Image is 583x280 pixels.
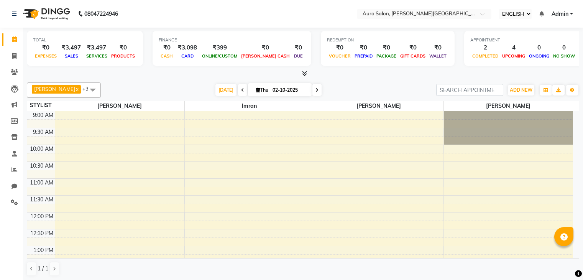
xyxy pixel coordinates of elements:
[292,53,305,59] span: DUE
[159,37,305,43] div: FINANCE
[175,43,200,52] div: ₹3,098
[55,101,184,111] span: [PERSON_NAME]
[31,128,55,136] div: 9:30 AM
[374,43,398,52] div: ₹0
[185,101,314,111] span: Imran
[75,86,79,92] a: x
[38,265,48,273] span: 1 / 1
[84,3,118,25] b: 08047224946
[500,53,527,59] span: UPCOMING
[292,43,305,52] div: ₹0
[29,212,55,221] div: 12:00 PM
[427,43,448,52] div: ₹0
[500,43,527,52] div: 4
[84,53,109,59] span: SERVICES
[470,53,500,59] span: COMPLETED
[159,53,175,59] span: CASH
[327,37,448,43] div: REDEMPTION
[32,246,55,254] div: 1:00 PM
[109,53,137,59] span: PRODUCTS
[427,53,448,59] span: WALLET
[179,53,195,59] span: CARD
[470,43,500,52] div: 2
[28,162,55,170] div: 10:30 AM
[239,53,292,59] span: [PERSON_NAME] CASH
[109,43,137,52] div: ₹0
[28,179,55,187] div: 11:00 AM
[551,43,577,52] div: 0
[31,111,55,119] div: 9:00 AM
[270,84,309,96] input: 2025-10-02
[215,84,236,96] span: [DATE]
[33,43,59,52] div: ₹0
[374,53,398,59] span: PACKAGE
[159,43,175,52] div: ₹0
[28,145,55,153] div: 10:00 AM
[327,53,353,59] span: VOUCHER
[84,43,109,52] div: ₹3,497
[444,101,573,111] span: [PERSON_NAME]
[33,53,59,59] span: EXPENSES
[398,43,427,52] div: ₹0
[508,85,534,96] button: ADD NEW
[82,86,94,92] span: +3
[551,53,577,59] span: NO SHOW
[27,101,55,109] div: STYLIST
[28,196,55,204] div: 11:30 AM
[33,37,137,43] div: TOTAL
[527,53,551,59] span: ONGOING
[353,53,374,59] span: PREPAID
[353,43,374,52] div: ₹0
[254,87,270,93] span: Thu
[20,3,72,25] img: logo
[63,53,80,59] span: SALES
[510,87,532,93] span: ADD NEW
[200,43,239,52] div: ₹399
[327,43,353,52] div: ₹0
[470,37,577,43] div: APPOINTMENT
[314,101,443,111] span: [PERSON_NAME]
[552,10,568,18] span: Admin
[59,43,84,52] div: ₹3,497
[34,86,75,92] span: [PERSON_NAME]
[29,229,55,237] div: 12:30 PM
[436,84,503,96] input: SEARCH APPOINTMENT
[527,43,551,52] div: 0
[398,53,427,59] span: GIFT CARDS
[239,43,292,52] div: ₹0
[200,53,239,59] span: ONLINE/CUSTOM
